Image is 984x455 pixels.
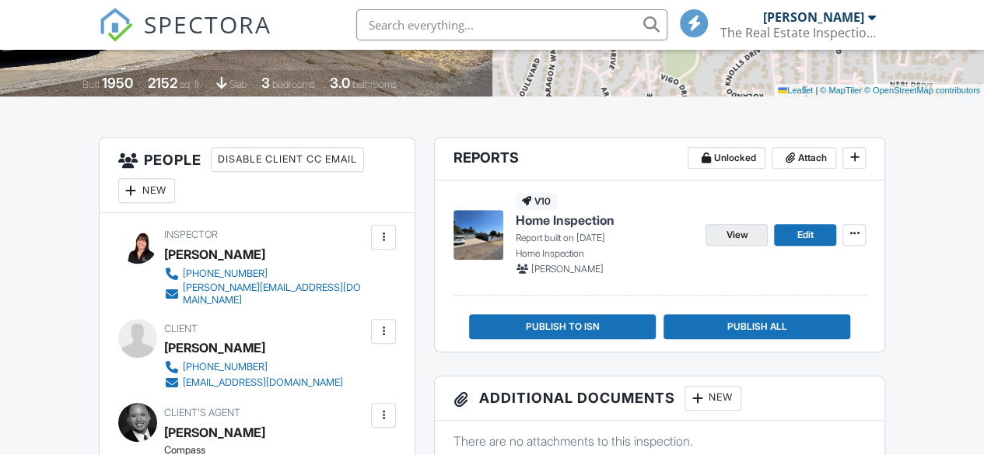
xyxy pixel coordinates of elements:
span: sq. ft. [180,79,201,90]
a: © MapTiler [820,86,862,95]
p: There are no attachments to this inspection. [453,432,866,450]
h3: Additional Documents [435,376,884,421]
span: Inspector [164,229,218,240]
div: New [118,178,175,203]
div: 1950 [102,75,133,91]
div: 2152 [148,75,177,91]
a: [PHONE_NUMBER] [164,266,368,282]
div: New [685,386,741,411]
div: 3 [261,75,270,91]
h3: People [100,138,415,213]
a: [PERSON_NAME] [164,421,265,444]
div: [PERSON_NAME] [164,243,265,266]
span: bathrooms [352,79,397,90]
div: [PERSON_NAME][EMAIL_ADDRESS][DOMAIN_NAME] [183,282,368,306]
a: [PHONE_NUMBER] [164,359,343,375]
span: SPECTORA [144,8,271,40]
span: bedrooms [272,79,315,90]
input: Search everything... [356,9,667,40]
div: Disable Client CC Email [211,147,364,172]
img: The Best Home Inspection Software - Spectora [99,8,133,42]
div: [PERSON_NAME] [164,336,265,359]
div: [EMAIL_ADDRESS][DOMAIN_NAME] [183,376,343,389]
span: Client's Agent [164,407,240,418]
div: The Real Estate Inspection Company [720,25,876,40]
a: SPECTORA [99,21,271,54]
div: [PERSON_NAME] [763,9,864,25]
a: © OpenStreetMap contributors [864,86,980,95]
div: [PHONE_NUMBER] [183,361,268,373]
a: Leaflet [778,86,813,95]
div: [PHONE_NUMBER] [183,268,268,280]
a: [EMAIL_ADDRESS][DOMAIN_NAME] [164,375,343,390]
a: [PERSON_NAME][EMAIL_ADDRESS][DOMAIN_NAME] [164,282,368,306]
span: | [815,86,818,95]
div: 3.0 [330,75,350,91]
span: Client [164,323,198,334]
span: slab [229,79,247,90]
span: Built [82,79,100,90]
